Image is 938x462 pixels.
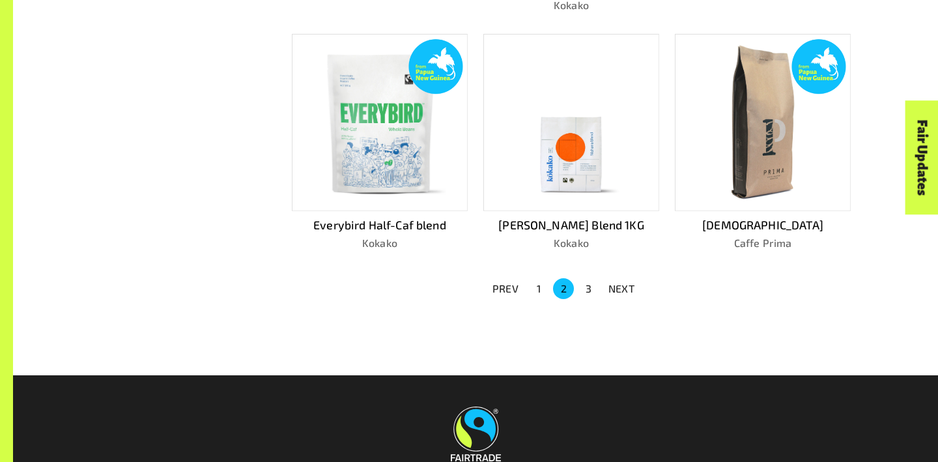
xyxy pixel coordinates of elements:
img: Fairtrade Australia New Zealand logo [451,407,501,461]
a: Everybird Half-Caf blendKokako [292,34,468,250]
p: Caffe Prima [675,235,851,251]
button: page 2 [553,278,574,299]
nav: pagination navigation [485,277,642,300]
p: [DEMOGRAPHIC_DATA] [675,216,851,234]
button: Go to page 3 [578,278,599,299]
p: NEXT [608,281,634,296]
p: Everybird Half-Caf blend [292,216,468,234]
p: PREV [492,281,519,296]
p: [PERSON_NAME] Blend 1KG [483,216,659,234]
p: Kokako [483,235,659,251]
button: PREV [485,277,526,300]
button: NEXT [601,277,642,300]
p: Kokako [292,235,468,251]
a: [DEMOGRAPHIC_DATA]Caffe Prima [675,34,851,250]
button: Go to page 1 [528,278,549,299]
a: [PERSON_NAME] Blend 1KGKokako [483,34,659,250]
